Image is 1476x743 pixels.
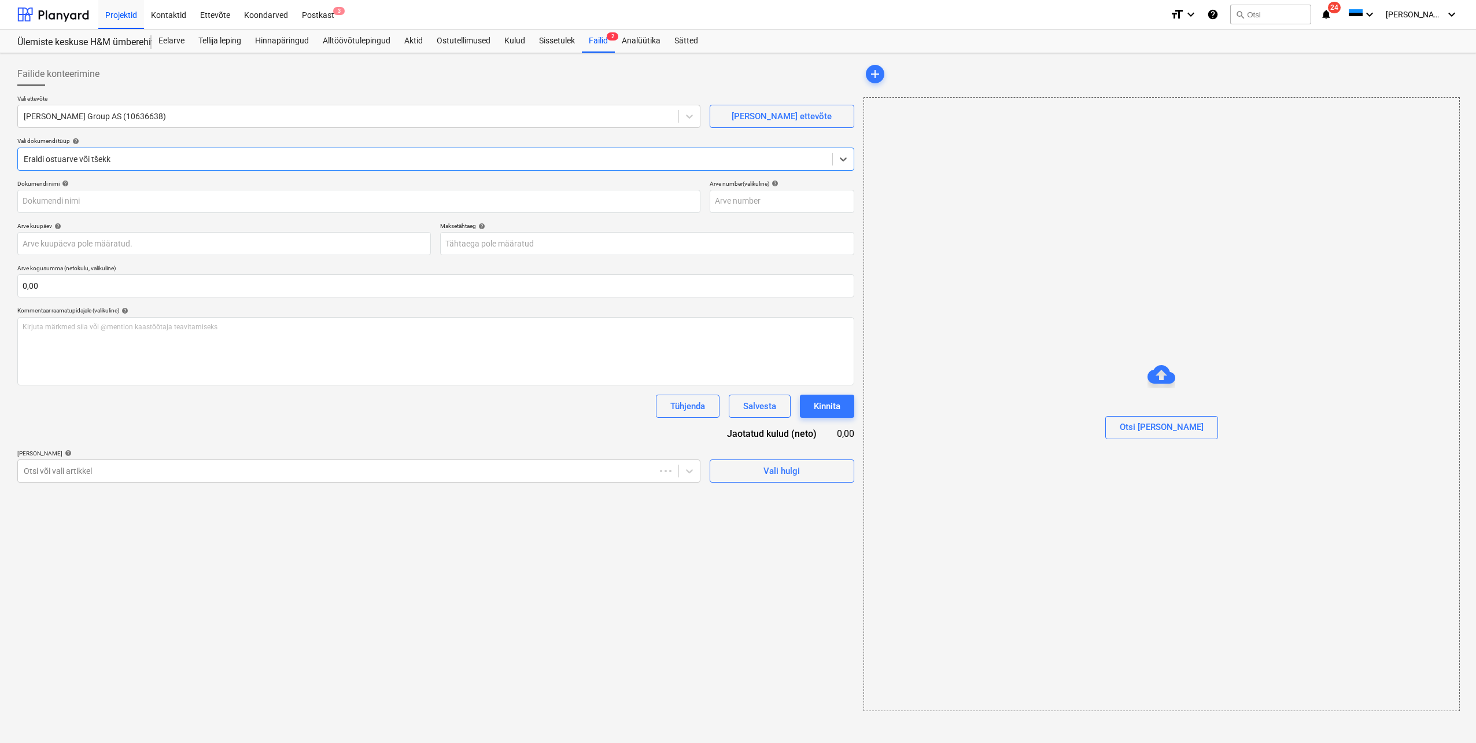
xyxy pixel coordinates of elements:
div: Kommentaar raamatupidajale (valikuline) [17,307,854,314]
div: [PERSON_NAME] [17,450,700,457]
button: Otsi [1230,5,1311,24]
button: Kinnita [800,395,854,418]
a: Sissetulek [532,30,582,53]
button: [PERSON_NAME] ettevõte [710,105,854,128]
span: help [119,307,128,314]
button: Otsi [PERSON_NAME] [1105,416,1218,439]
input: Tähtaega pole määratud [440,232,854,255]
input: Arve number [710,190,854,213]
span: add [868,67,882,81]
span: [PERSON_NAME] [1386,10,1444,19]
a: Analüütika [615,30,667,53]
div: Kinnita [814,399,840,414]
span: help [52,223,61,230]
span: help [769,180,778,187]
div: Otsi [PERSON_NAME] [864,97,1460,711]
a: Hinnapäringud [248,30,316,53]
i: keyboard_arrow_down [1445,8,1459,21]
i: keyboard_arrow_down [1184,8,1198,21]
span: Failide konteerimine [17,67,99,81]
span: 3 [333,7,345,15]
div: Dokumendi nimi [17,180,700,187]
button: Tühjenda [656,395,719,418]
input: Dokumendi nimi [17,190,700,213]
input: Arve kuupäeva pole määratud. [17,232,431,255]
a: Tellija leping [191,30,248,53]
span: search [1235,10,1245,19]
div: Jaotatud kulud (neto) [704,427,835,440]
span: help [70,138,79,145]
a: Aktid [397,30,430,53]
a: Failid2 [582,30,615,53]
span: 24 [1328,2,1341,13]
div: Vali dokumendi tüüp [17,137,854,145]
button: Vali hulgi [710,459,854,483]
span: 2 [607,32,618,41]
div: Failid [582,30,615,53]
p: Arve kogusumma (netokulu, valikuline) [17,264,854,274]
a: Ostutellimused [430,30,497,53]
a: Sätted [667,30,705,53]
span: help [476,223,485,230]
input: Arve kogusumma (netokulu, valikuline) [17,274,854,297]
div: Arve number (valikuline) [710,180,854,187]
span: help [60,180,69,187]
a: Kulud [497,30,532,53]
div: Maksetähtaeg [440,222,854,230]
button: Salvesta [729,395,791,418]
div: Ülemiste keskuse H&M ümberehitustööd [HMÜLEMISTE] [17,36,138,49]
span: help [62,450,72,457]
div: Otsi [PERSON_NAME] [1120,420,1204,435]
div: Vali hulgi [763,464,800,479]
i: notifications [1320,8,1332,21]
i: format_size [1170,8,1184,21]
a: Eelarve [152,30,191,53]
i: Abikeskus [1207,8,1219,21]
a: Alltöövõtulepingud [316,30,397,53]
i: keyboard_arrow_down [1363,8,1377,21]
div: Salvesta [743,399,776,414]
div: 0,00 [835,427,854,440]
div: Arve kuupäev [17,222,431,230]
div: [PERSON_NAME] ettevõte [732,109,832,124]
div: Tühjenda [670,399,705,414]
p: Vali ettevõte [17,95,700,105]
